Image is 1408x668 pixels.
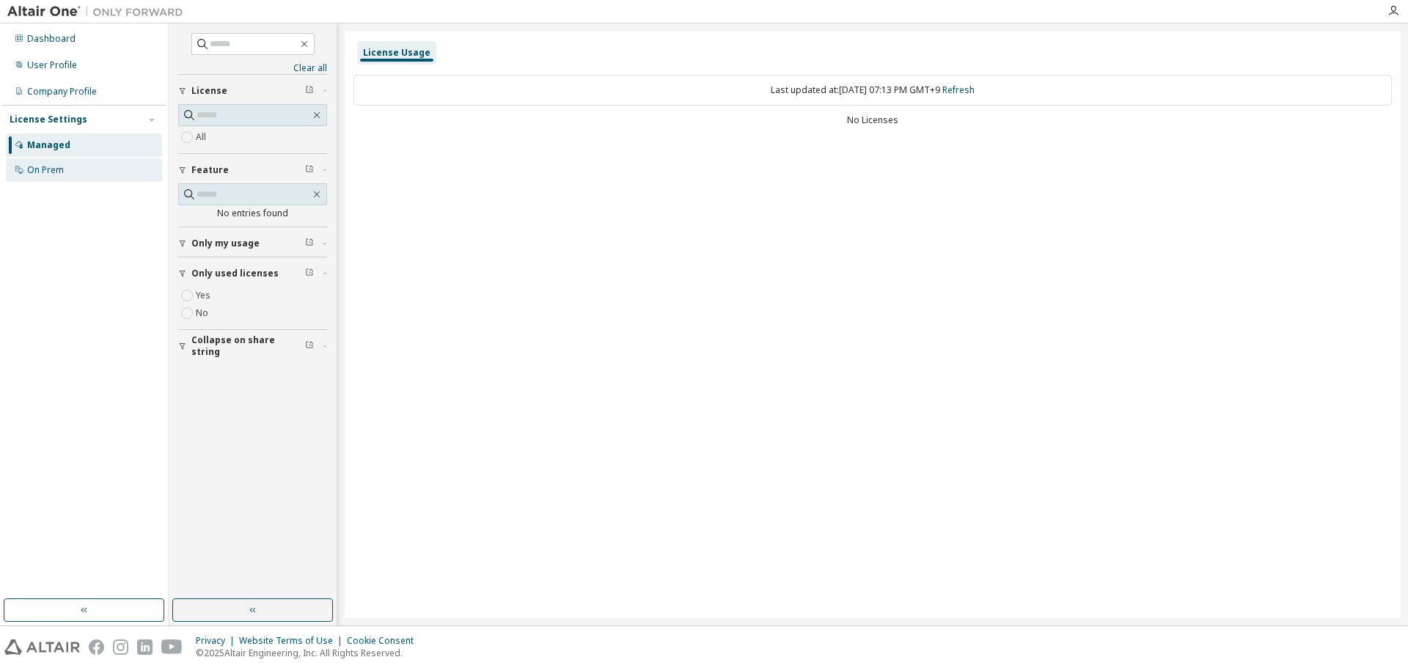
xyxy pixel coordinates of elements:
[305,340,314,352] span: Clear filter
[89,639,104,655] img: facebook.svg
[305,238,314,249] span: Clear filter
[178,227,327,260] button: Only my usage
[196,304,211,322] label: No
[353,114,1392,126] div: No Licenses
[178,257,327,290] button: Only used licenses
[239,635,347,647] div: Website Terms of Use
[27,164,64,176] div: On Prem
[363,47,430,59] div: License Usage
[942,84,975,96] a: Refresh
[27,139,70,151] div: Managed
[7,4,191,19] img: Altair One
[196,647,422,659] p: © 2025 Altair Engineering, Inc. All Rights Reserved.
[4,639,80,655] img: altair_logo.svg
[27,59,77,71] div: User Profile
[178,330,327,362] button: Collapse on share string
[27,33,76,45] div: Dashboard
[191,85,227,97] span: License
[113,639,128,655] img: instagram.svg
[137,639,153,655] img: linkedin.svg
[353,75,1392,106] div: Last updated at: [DATE] 07:13 PM GMT+9
[178,62,327,74] a: Clear all
[161,639,183,655] img: youtube.svg
[191,268,279,279] span: Only used licenses
[191,238,260,249] span: Only my usage
[347,635,422,647] div: Cookie Consent
[27,86,97,98] div: Company Profile
[196,287,213,304] label: Yes
[305,164,314,176] span: Clear filter
[191,164,229,176] span: Feature
[305,85,314,97] span: Clear filter
[178,208,327,219] div: No entries found
[191,334,305,358] span: Collapse on share string
[178,75,327,107] button: License
[196,128,209,146] label: All
[10,114,87,125] div: License Settings
[178,154,327,186] button: Feature
[305,268,314,279] span: Clear filter
[196,635,239,647] div: Privacy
